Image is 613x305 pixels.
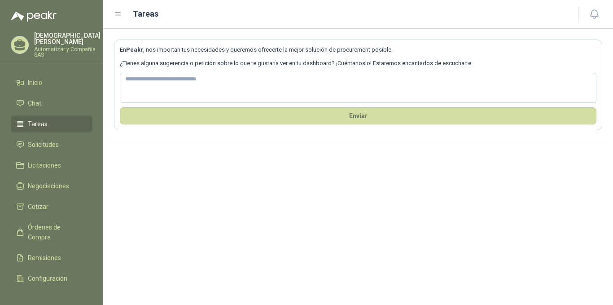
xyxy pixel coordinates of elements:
p: ¿Tienes alguna sugerencia o petición sobre lo que te gustaría ver en tu dashboard? ¡Cuéntanoslo! ... [120,59,596,68]
a: Cotizar [11,198,92,215]
a: Licitaciones [11,157,92,174]
p: [DEMOGRAPHIC_DATA] [PERSON_NAME] [34,32,101,45]
span: Inicio [28,78,42,88]
a: Tareas [11,115,92,133]
span: Licitaciones [28,160,61,170]
b: Peakr [126,46,143,53]
span: Órdenes de Compra [28,222,84,242]
img: Logo peakr [11,11,57,22]
span: Solicitudes [28,140,59,150]
span: Tareas [28,119,48,129]
span: Remisiones [28,253,61,263]
span: Chat [28,98,41,108]
a: Chat [11,95,92,112]
span: Configuración [28,274,67,283]
p: Automatizar y Compañia SAS [34,47,101,57]
a: Órdenes de Compra [11,219,92,246]
span: Negociaciones [28,181,69,191]
p: En , nos importan tus necesidades y queremos ofrecerte la mejor solución de procurement posible. [120,45,596,54]
a: Inicio [11,74,92,91]
a: Negociaciones [11,177,92,194]
a: Solicitudes [11,136,92,153]
span: Cotizar [28,202,48,212]
h1: Tareas [133,8,158,20]
a: Remisiones [11,249,92,266]
a: Configuración [11,270,92,287]
button: Envíar [120,107,596,124]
